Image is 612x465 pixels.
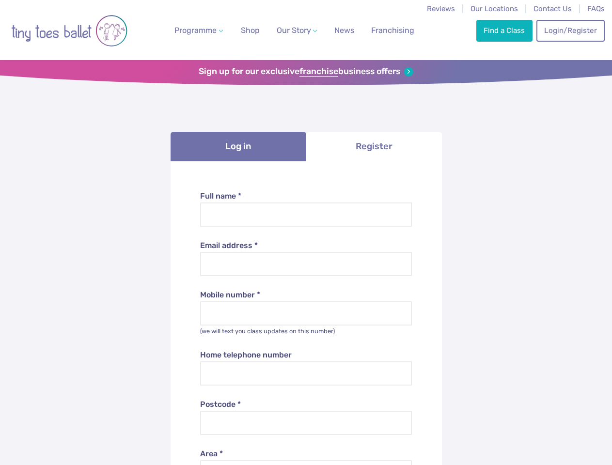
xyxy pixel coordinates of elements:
[367,21,418,40] a: Franchising
[334,26,354,35] span: News
[471,4,518,13] a: Our Locations
[241,26,260,35] span: Shop
[330,21,358,40] a: News
[200,290,412,300] label: Mobile number *
[200,399,412,410] label: Postcode *
[277,26,311,35] span: Our Story
[200,191,412,201] label: Full name *
[199,66,413,77] a: Sign up for our exclusivefranchisebusiness offers
[171,132,306,161] a: Log in
[11,6,127,55] img: tiny toes ballet
[200,350,412,360] label: Home telephone number
[237,21,264,40] a: Shop
[171,21,227,40] a: Programme
[427,4,455,13] a: Reviews
[299,66,338,77] strong: franchise
[587,4,605,13] a: FAQs
[476,20,533,41] a: Find a Class
[200,240,412,251] label: Email address *
[536,20,604,41] a: Login/Register
[200,327,335,335] small: (we will text you class updates on this number)
[371,26,414,35] span: Franchising
[534,4,572,13] a: Contact Us
[174,26,217,35] span: Programme
[200,449,412,459] label: Area *
[272,21,321,40] a: Our Story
